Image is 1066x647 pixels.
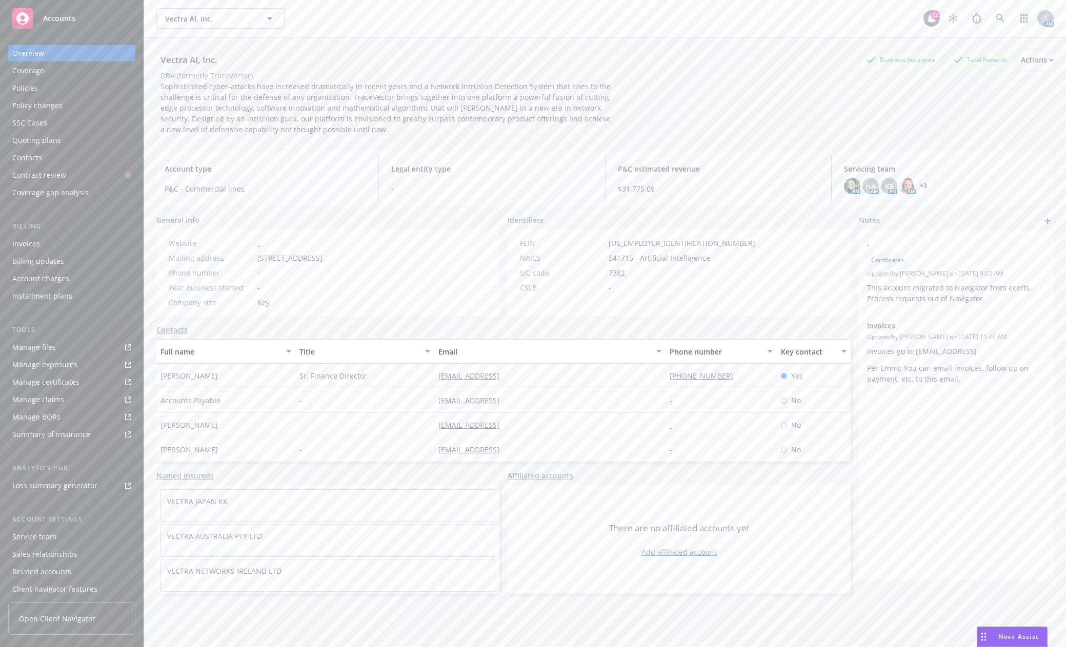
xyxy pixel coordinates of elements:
span: No [791,395,801,406]
button: Full name [156,339,295,364]
a: Stop snowing [943,8,963,29]
a: Contract review [8,167,135,183]
span: Accounts Payable [160,395,220,406]
span: Account type [165,163,366,174]
a: Service team [8,529,135,545]
div: Coverage [12,62,44,79]
div: Coverage gap analysis [12,184,89,201]
div: CSLB [520,282,605,293]
div: Billing [8,221,135,232]
div: Overview [12,45,44,61]
button: Nova Assist [977,627,1048,647]
div: Sales relationships [12,546,77,562]
div: Business Insurance [861,53,940,66]
a: Coverage gap analysis [8,184,135,201]
a: - [670,395,680,405]
span: Nova Assist [998,632,1039,641]
div: Invoices [12,236,40,252]
div: 22 [931,8,940,17]
a: Installment plans [8,288,135,304]
a: Manage BORs [8,409,135,425]
div: -CertificatesUpdatedby [PERSON_NAME] on [DATE] 9:03 AMThis account migrated to Navigator from ece... [859,231,1054,312]
div: Phone number [670,346,761,357]
a: Related accounts [8,563,135,580]
div: Loss summary generator [12,477,97,494]
span: Accounts [43,14,75,23]
a: SSC Cases [8,115,135,131]
div: Service team [12,529,56,545]
a: VECTRA NETWORKS IRELAND LTD [167,566,281,576]
span: 7382 [609,267,625,278]
button: Vectra AI, Inc. [156,8,285,29]
a: Quoting plans [8,132,135,149]
div: Policies [12,80,38,96]
div: Account charges [12,270,69,287]
div: Policy changes [12,97,63,114]
span: HA [866,181,876,192]
a: Client navigator features [8,581,135,597]
div: InvoicesUpdatedby [PERSON_NAME] on [DATE] 11:46 AMInvoices go to [EMAIL_ADDRESS]Per Emmi; You can... [859,312,1054,392]
span: - [299,395,302,406]
a: [EMAIL_ADDRESS] [438,445,508,454]
button: Actions [1021,50,1054,70]
div: SSC Cases [12,115,47,131]
div: Key contact [781,346,835,357]
span: KS [885,181,894,192]
a: Accounts [8,4,135,33]
div: Quoting plans [12,132,61,149]
span: - [867,239,1019,250]
a: Manage files [8,339,135,356]
div: Total Rewards [949,53,1013,66]
a: [EMAIL_ADDRESS] [438,395,508,405]
span: [US_EMPLOYER_IDENTIFICATION_NUMBER] [609,238,755,248]
a: Manage exposures [8,357,135,373]
span: No [791,444,801,455]
div: Account settings [8,514,135,525]
div: Contract review [12,167,66,183]
div: Title [299,346,419,357]
span: This account migrated to Navigator from ecerts. Process requests out of Navigator. [867,283,1034,303]
span: [STREET_ADDRESS] [257,253,323,263]
a: Policy changes [8,97,135,114]
div: Related accounts [12,563,71,580]
span: [PERSON_NAME] [160,444,218,455]
a: Contacts [156,324,188,335]
a: +3 [920,183,927,189]
a: VECTRA JAPAN KK [167,496,228,506]
div: Year business started [169,282,253,293]
button: Phone number [666,339,777,364]
img: photo [844,178,860,194]
a: Loss summary generator [8,477,135,494]
div: Full name [160,346,280,357]
div: Manage files [12,339,56,356]
p: Per Emmi; You can email invoices, follow up on payment, etc. to this email. [867,363,1045,384]
a: [EMAIL_ADDRESS] [438,371,508,381]
span: Sophisticated cyber-attacks have increased dramatically in recent years and a Network Intrusion D... [160,81,613,134]
span: Updated by [PERSON_NAME] on [DATE] 9:03 AM [867,269,1045,278]
span: Key [257,297,270,308]
span: - [299,420,302,430]
div: NAICS [520,253,605,263]
a: - [670,445,680,454]
div: FEIN [520,238,605,248]
span: Yes [791,370,803,381]
span: No [791,420,801,430]
span: [PERSON_NAME] [160,370,218,381]
span: Notes [859,215,880,227]
div: Phone number [169,267,253,278]
span: - [299,444,302,455]
span: - [257,282,260,293]
span: Certificates [871,256,904,265]
a: Named insureds [156,470,214,481]
span: P&C estimated revenue [618,163,819,174]
a: Contacts [8,150,135,166]
span: Legal entity type [391,163,593,174]
a: [PHONE_NUMBER] [670,371,741,381]
div: Manage exposures [12,357,77,373]
span: Vectra AI, Inc. [165,13,254,24]
a: Add affiliated account [641,547,717,557]
a: add [1041,215,1054,227]
div: Vectra AI, Inc. [156,53,222,67]
span: Updated by [PERSON_NAME] on [DATE] 11:46 AM [867,332,1045,342]
div: SIC code [520,267,605,278]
